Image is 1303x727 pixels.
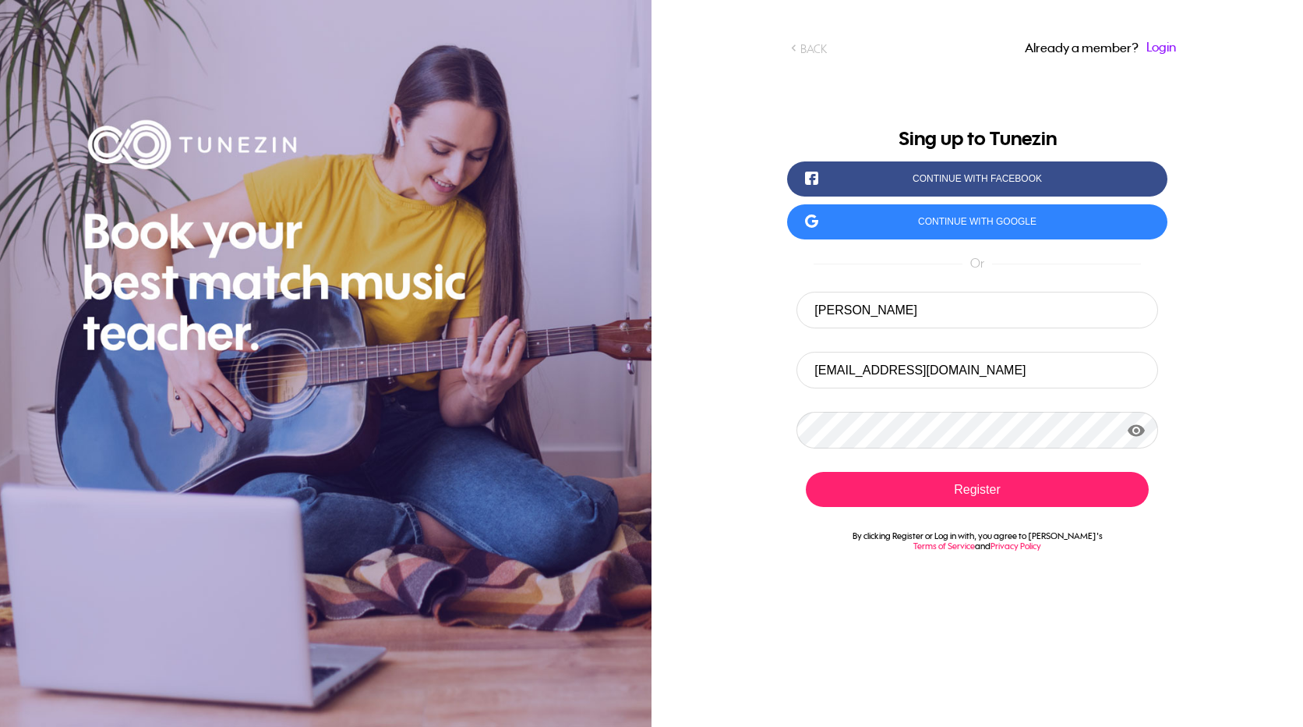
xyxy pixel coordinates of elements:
[787,39,902,60] a: keyboard_arrow_leftBACK
[800,39,827,60] td: BACK
[669,531,1286,551] p: By clicking Register or Log in with, you agree to [PERSON_NAME]'s and
[787,130,1167,154] div: Sing up to Tunezin
[787,39,800,55] i: keyboard_arrow_left
[913,541,975,551] a: Terms of Service
[787,204,1167,239] button: Continue with Google
[1025,39,1139,57] td: Already a member?
[805,215,818,228] img: google.svg
[796,292,1157,328] input: Full name
[962,255,992,271] span: or
[1146,39,1176,55] a: Login
[990,541,1041,551] a: Privacy Policy
[796,352,1157,388] input: Email
[787,161,1167,197] button: Continue with Facebook
[805,172,818,185] img: facebook.svg
[1127,421,1146,440] span: visibility
[806,472,1148,507] button: Register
